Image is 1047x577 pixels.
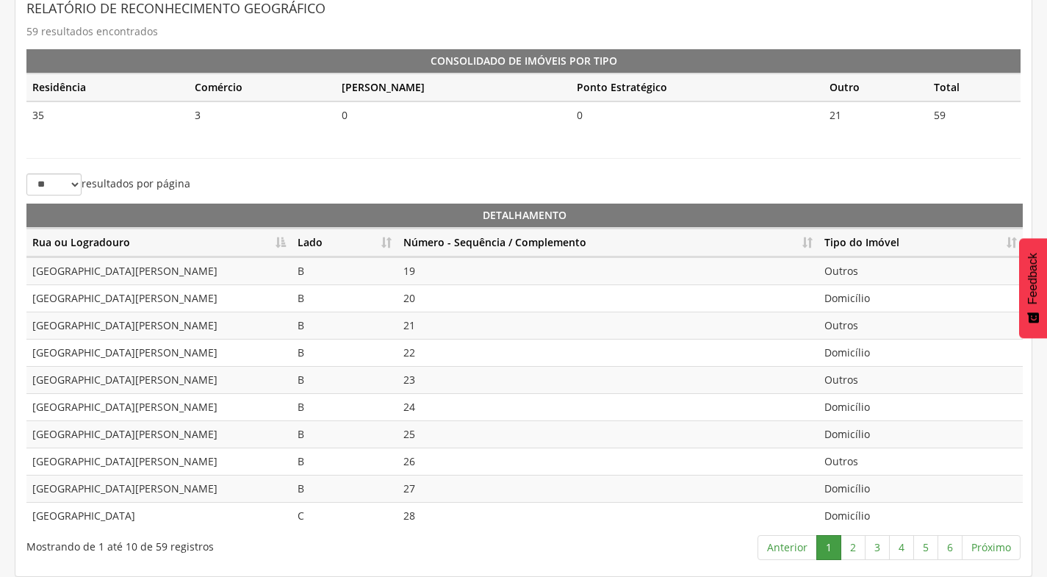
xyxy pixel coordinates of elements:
button: Feedback - Mostrar pesquisa [1019,238,1047,338]
a: 1 [816,535,841,560]
td: 0 [571,101,824,129]
th: Consolidado de Imóveis por Tipo [26,49,1021,74]
td: Domicílio [818,284,1023,312]
td: B [292,284,397,312]
a: 2 [841,535,866,560]
td: 3 [189,101,337,129]
td: [GEOGRAPHIC_DATA] [26,502,292,529]
td: 19 [397,257,818,284]
td: Outros [818,312,1023,339]
p: 59 resultados encontrados [26,21,1021,42]
a: Próximo [962,535,1021,560]
th: Detalhamento [26,204,1023,229]
span: Feedback [1026,253,1040,304]
td: B [292,339,397,366]
td: B [292,420,397,448]
td: 24 [397,393,818,420]
td: 28 [397,502,818,529]
td: [GEOGRAPHIC_DATA][PERSON_NAME] [26,312,292,339]
td: Domicílio [818,339,1023,366]
td: 23 [397,366,818,393]
th: Número - Sequência / Complemento: Ordenar colunas de forma ascendente [397,229,818,257]
td: Domicílio [818,420,1023,448]
td: Outros [818,366,1023,393]
th: Residência [26,74,189,101]
td: 25 [397,420,818,448]
a: 6 [938,535,963,560]
td: B [292,393,397,420]
th: Tipo do Imóvel: Ordenar colunas de forma ascendente [818,229,1023,257]
td: B [292,448,397,475]
td: [GEOGRAPHIC_DATA][PERSON_NAME] [26,339,292,366]
td: 22 [397,339,818,366]
a: 3 [865,535,890,560]
a: 5 [913,535,938,560]
td: 21 [824,101,927,129]
td: B [292,312,397,339]
th: [PERSON_NAME] [336,74,571,101]
td: 27 [397,475,818,502]
div: Mostrando de 1 até 10 de 59 registros [26,534,428,554]
td: [GEOGRAPHIC_DATA][PERSON_NAME] [26,420,292,448]
td: [GEOGRAPHIC_DATA][PERSON_NAME] [26,475,292,502]
td: 59 [928,101,1021,129]
th: Lado: Ordenar colunas de forma ascendente [292,229,397,257]
td: Domicílio [818,502,1023,529]
th: Rua ou Logradouro: Ordenar colunas de forma descendente [26,229,292,257]
a: 4 [889,535,914,560]
select: resultados por página [26,173,82,196]
td: B [292,366,397,393]
td: 0 [336,101,571,129]
th: Total [928,74,1021,101]
td: [GEOGRAPHIC_DATA][PERSON_NAME] [26,448,292,475]
a: Anterior [758,535,817,560]
td: [GEOGRAPHIC_DATA][PERSON_NAME] [26,366,292,393]
td: B [292,475,397,502]
td: Domicílio [818,475,1023,502]
td: 35 [26,101,189,129]
th: Comércio [189,74,337,101]
td: 21 [397,312,818,339]
th: Outro [824,74,927,101]
td: C [292,502,397,529]
td: Outros [818,257,1023,284]
td: B [292,257,397,284]
td: [GEOGRAPHIC_DATA][PERSON_NAME] [26,257,292,284]
td: [GEOGRAPHIC_DATA][PERSON_NAME] [26,284,292,312]
td: [GEOGRAPHIC_DATA][PERSON_NAME] [26,393,292,420]
label: resultados por página [26,173,190,196]
td: 20 [397,284,818,312]
td: 26 [397,448,818,475]
td: Domicílio [818,393,1023,420]
th: Ponto Estratégico [571,74,824,101]
td: Outros [818,448,1023,475]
